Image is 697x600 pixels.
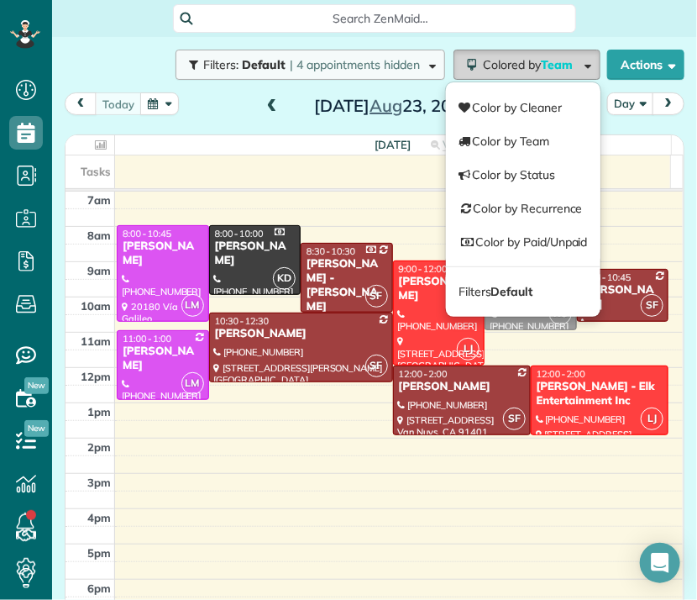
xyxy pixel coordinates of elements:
[398,275,480,303] div: [PERSON_NAME]
[215,228,264,239] span: 8:00 - 10:00
[87,193,111,207] span: 7am
[81,165,111,178] span: Tasks
[652,92,684,115] button: next
[582,283,664,312] div: [PERSON_NAME]
[446,91,600,124] a: Color by Cleaner
[607,92,654,115] button: Day
[483,57,579,72] span: Colored by
[215,315,270,327] span: 10:30 - 12:30
[446,225,600,259] a: Color by Paid/Unpaid
[24,420,49,437] span: New
[87,546,111,560] span: 5pm
[640,543,680,583] div: Open Intercom Messenger
[457,338,480,361] span: LJ
[181,372,204,395] span: LM
[641,408,663,430] span: LJ
[167,50,445,80] a: Filters: Default | 4 appointments hidden
[176,50,445,80] button: Filters: Default | 4 appointments hidden
[87,476,111,489] span: 3pm
[123,333,171,345] span: 11:00 - 1:00
[87,229,111,242] span: 8am
[307,245,355,257] span: 8:30 - 10:30
[87,405,111,418] span: 1pm
[273,267,296,290] span: KD
[446,124,600,158] a: Color by Team
[24,377,49,394] span: New
[541,57,575,72] span: Team
[81,299,111,313] span: 10am
[214,239,296,268] div: [PERSON_NAME]
[537,368,585,380] span: 12:00 - 2:00
[375,138,411,151] span: [DATE]
[181,294,204,317] span: LM
[122,345,204,373] div: [PERSON_NAME]
[503,408,526,430] span: SF
[446,275,600,308] a: FiltersDefault
[536,380,663,408] div: [PERSON_NAME] - Elk Entertainment Inc
[369,95,402,116] span: Aug
[242,57,286,72] span: Default
[87,264,111,277] span: 9am
[583,271,631,283] span: 9:15 - 10:45
[446,158,600,192] a: Color by Status
[399,368,448,380] span: 12:00 - 2:00
[95,92,142,115] button: today
[87,582,111,595] span: 6pm
[453,50,600,80] button: Colored byTeam
[87,511,111,524] span: 4pm
[81,334,111,348] span: 11am
[214,327,388,341] div: [PERSON_NAME]
[398,380,526,394] div: [PERSON_NAME]
[365,285,388,308] span: SF
[459,284,532,299] span: Filters
[641,294,663,317] span: SF
[87,440,111,454] span: 2pm
[443,138,496,151] span: View week
[203,57,238,72] span: Filters:
[306,257,388,314] div: [PERSON_NAME] - [PERSON_NAME]
[446,192,600,225] a: Color by Recurrence
[81,370,111,383] span: 12pm
[122,239,204,268] div: [PERSON_NAME]
[123,228,171,239] span: 8:00 - 10:45
[399,263,448,275] span: 9:00 - 12:00
[365,355,388,377] span: SF
[288,97,498,115] h2: [DATE] 23, 2025
[491,284,533,299] strong: Default
[65,92,97,115] button: prev
[290,57,420,72] span: | 4 appointments hidden
[607,50,684,80] button: Actions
